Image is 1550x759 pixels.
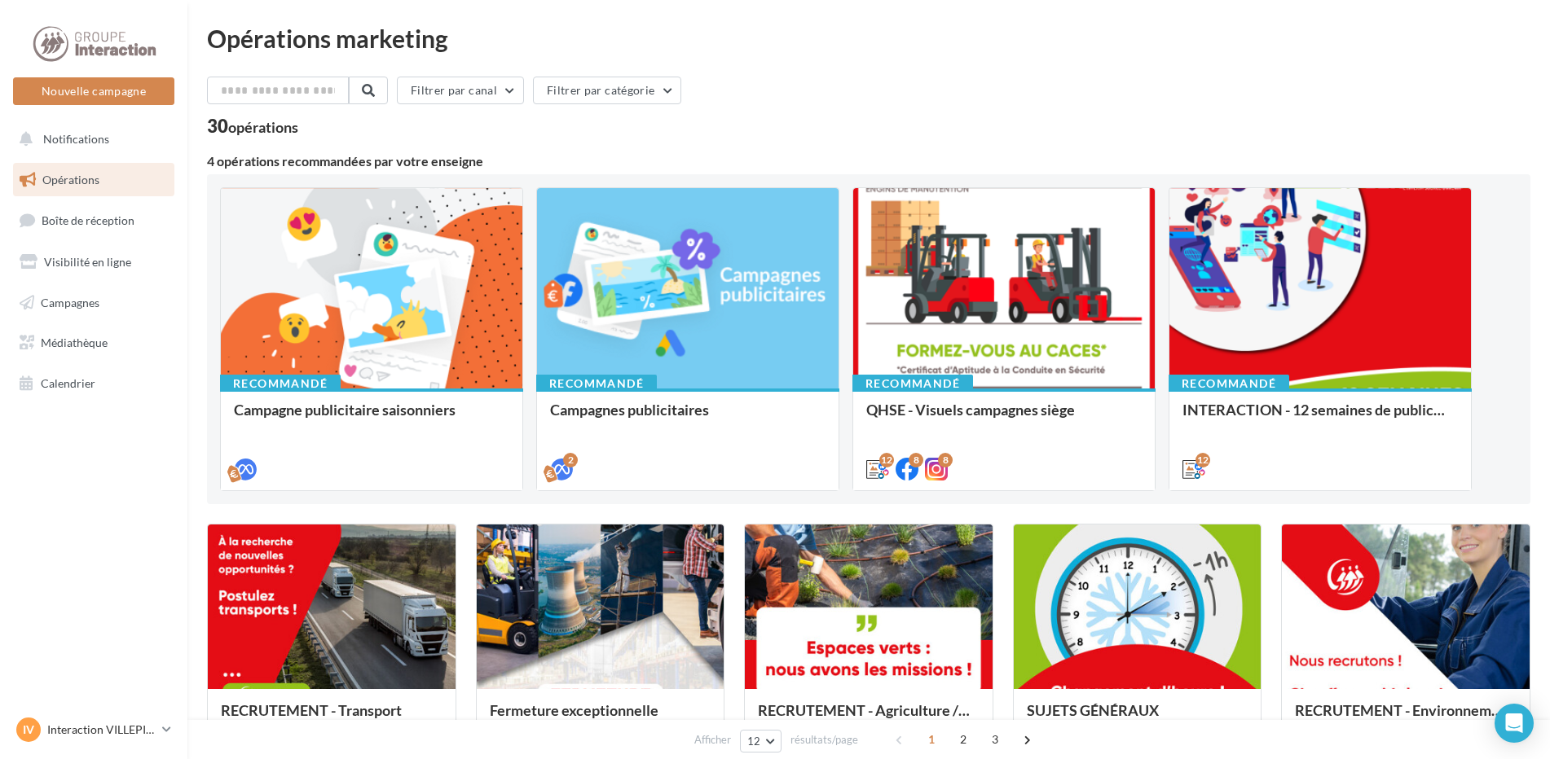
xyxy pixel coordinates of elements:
div: Open Intercom Messenger [1495,704,1534,743]
span: Notifications [43,132,109,146]
span: Boîte de réception [42,213,134,227]
button: Nouvelle campagne [13,77,174,105]
div: 4 opérations recommandées par votre enseigne [207,155,1530,168]
div: Recommandé [220,375,341,393]
div: Campagnes publicitaires [550,401,826,434]
button: Filtrer par canal [397,77,524,104]
span: 3 [982,726,1008,752]
div: QHSE - Visuels campagnes siège [866,401,1142,434]
a: Calendrier [10,366,178,401]
div: Opérations marketing [207,26,1530,50]
a: Médiathèque [10,326,178,360]
div: opérations [228,120,298,134]
span: Opérations [42,173,99,186]
div: SUJETS GÉNÉRAUX [1027,702,1248,735]
div: Recommandé [1169,375,1289,393]
div: Recommandé [536,375,657,393]
div: RECRUTEMENT - Agriculture / Espaces verts [758,702,980,735]
a: Opérations [10,163,178,197]
span: Visibilité en ligne [44,255,131,269]
button: Notifications [10,122,171,156]
div: RECRUTEMENT - Transport [221,702,443,735]
span: Campagnes [41,295,99,309]
div: 8 [909,453,923,467]
a: IV Interaction VILLEPINTE [13,714,174,745]
div: 8 [938,453,953,467]
div: 2 [563,453,578,467]
p: Interaction VILLEPINTE [47,722,156,738]
div: Fermeture exceptionnelle [490,702,711,735]
div: RECRUTEMENT - Environnement [1295,702,1517,735]
div: 12 [879,453,894,467]
div: 12 [1196,453,1210,467]
button: Filtrer par catégorie [533,77,681,104]
span: Afficher [694,732,731,748]
a: Boîte de réception [10,203,178,238]
span: IV [23,722,34,738]
div: Campagne publicitaire saisonniers [234,401,509,434]
span: Calendrier [41,376,95,390]
span: Médiathèque [41,336,108,349]
span: résultats/page [790,732,858,748]
span: 1 [918,726,945,752]
div: INTERACTION - 12 semaines de publication [1182,401,1458,434]
span: 12 [747,735,761,748]
div: Recommandé [852,375,973,393]
span: 2 [950,726,976,752]
div: 30 [207,117,298,135]
button: 12 [740,730,782,752]
a: Campagnes [10,286,178,320]
a: Visibilité en ligne [10,245,178,279]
